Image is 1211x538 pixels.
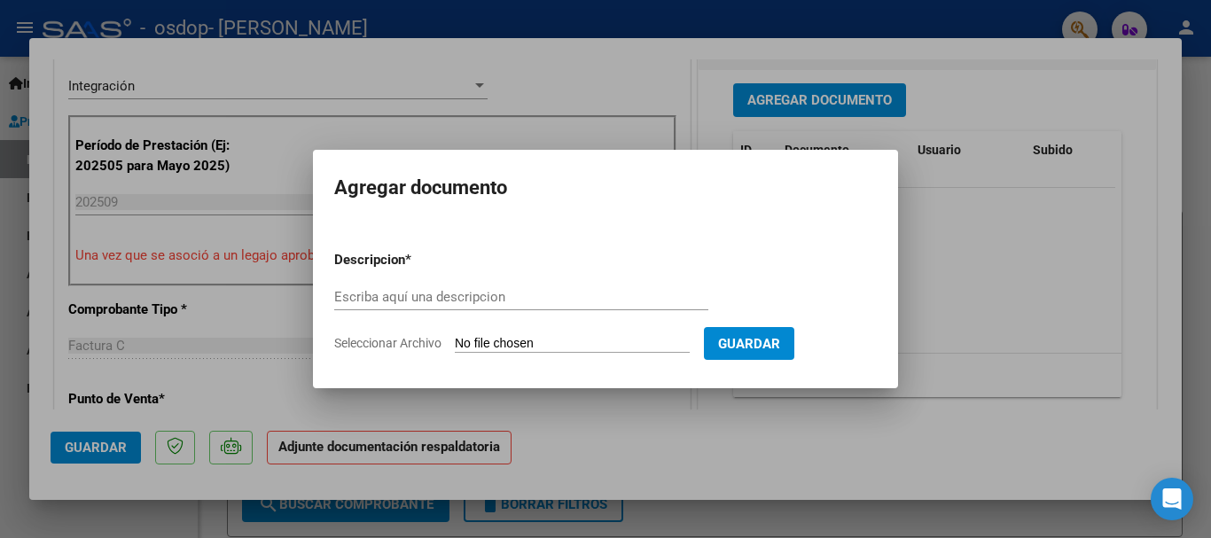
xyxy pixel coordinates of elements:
[704,327,794,360] button: Guardar
[334,171,877,205] h2: Agregar documento
[1151,478,1193,520] div: Open Intercom Messenger
[718,336,780,352] span: Guardar
[334,336,441,350] span: Seleccionar Archivo
[334,250,497,270] p: Descripcion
